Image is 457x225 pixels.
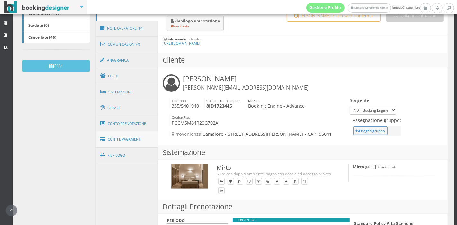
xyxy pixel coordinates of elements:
[217,171,335,177] div: Suite con doppio ambiente, bagno con doccia ed accesso privato.
[28,22,49,28] b: Scadute (0)
[353,164,364,169] b: Mirto
[365,165,374,169] small: (Mirto)
[170,98,199,109] h4: 335/5401940
[96,52,158,69] a: Anagrafica
[171,24,189,28] small: Non inviato
[353,117,401,123] h4: Assegnazione gruppo:
[96,68,158,84] a: Ospiti
[22,31,90,43] a: Cancellate (46)
[246,98,305,109] h4: Booking Engine - Advance
[306,3,345,13] a: Gestione Profilo
[166,37,201,41] b: Link visualiz. cliente:
[172,98,187,103] small: Telefono:
[170,114,218,125] h4: PCCMSM64R20G702A
[172,131,202,137] span: Provenienza:
[287,10,381,21] button: [PERSON_NAME] in attesa di conferma
[353,164,435,169] h5: |
[158,200,448,214] h3: Dettagli Prenotazione
[217,164,335,171] h3: Mirto
[226,131,303,137] span: [STREET_ADDRESS][PERSON_NAME]
[22,19,90,31] a: Scadute (0)
[353,126,388,135] button: Assegna gruppo
[172,115,192,120] small: Codice Fisc.:
[206,103,232,109] b: 8JD1723445
[163,41,200,46] a: [URL][DOMAIN_NAME]
[233,218,350,222] div: PREVENTIVO
[306,3,420,13] span: lunedì, 01 settembre
[183,74,309,91] h3: [PERSON_NAME]
[348,3,391,13] a: Masseria Gorgognolo Admin
[377,165,395,169] small: 06 Set - 10 Set
[305,131,332,137] span: - CAP: 55041
[96,131,158,148] a: Conti e Pagamenti
[96,147,158,164] a: Riepilogo
[183,84,309,91] small: [PERSON_NAME][EMAIL_ADDRESS][DOMAIN_NAME]
[96,115,158,132] a: Conto Prenotazione
[28,11,61,16] b: Confermate (146)
[350,98,396,103] h4: Sorgente:
[96,100,158,116] a: Servizi
[386,10,444,21] button: Cancella prenotazione
[96,20,158,37] a: Note Operatore (14)
[206,98,240,103] small: Codice Prenotazione:
[158,145,448,160] h3: Sistemazione
[158,53,448,67] h3: Cliente
[171,164,208,189] img: bf77c9f8592811ee9b0b027e0800ecac.jpg
[248,98,259,103] small: Mezzo:
[167,16,224,31] button: Riepilogo Prenotazione Non inviato
[96,36,158,53] a: Comunicazioni (4)
[170,131,348,137] h4: Camaiore -
[167,218,185,223] b: PERIODO
[4,1,70,13] img: BookingDesigner.com
[28,34,56,39] b: Cancellate (46)
[22,60,90,72] button: CRM
[96,84,158,100] a: Sistemazione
